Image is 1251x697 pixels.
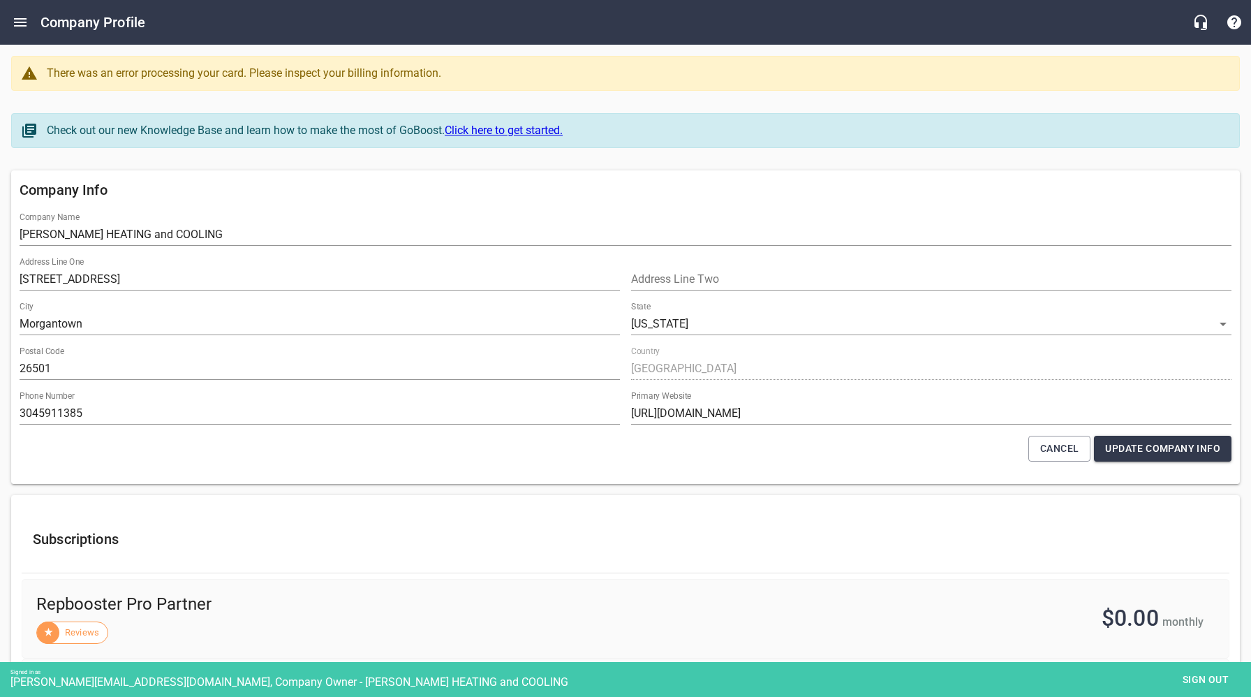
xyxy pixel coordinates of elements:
[36,622,108,644] div: Reviews
[20,214,80,222] label: Company Name
[47,65,1225,82] div: There was an error processing your card. Please inspect your billing information.
[20,348,64,356] label: Postal Code
[40,11,145,34] h6: Company Profile
[1102,605,1159,631] span: $0.00
[3,6,37,39] button: Open drawer
[57,626,108,640] span: Reviews
[47,122,1225,139] div: Check out our new Knowledge Base and learn how to make the most of GoBoost.
[36,594,646,616] span: Repbooster Pro Partner
[20,303,34,311] label: City
[1094,436,1231,462] button: Update Company Info
[1040,440,1079,457] span: Cancel
[631,392,691,401] label: Primary Website
[1217,6,1251,39] button: Support Portal
[445,124,563,137] a: Click here to get started.
[1105,440,1220,457] span: Update Company Info
[1028,436,1090,462] button: Cancel
[1171,667,1241,693] button: Sign out
[10,675,1251,689] div: [PERSON_NAME][EMAIL_ADDRESS][DOMAIN_NAME], Company Owner - [PERSON_NAME] HEATING and COOLING
[11,56,1240,91] a: There was an error processing your card. Please inspect your billing information.
[20,179,1231,201] h6: Company Info
[1184,6,1217,39] button: Live Chat
[631,303,651,311] label: State
[20,392,75,401] label: Phone Number
[631,348,660,356] label: Country
[20,258,84,267] label: Address Line One
[1176,671,1235,689] span: Sign out
[1162,615,1204,629] span: monthly
[10,669,1251,675] div: Signed in as
[33,528,1218,550] h6: Subscriptions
